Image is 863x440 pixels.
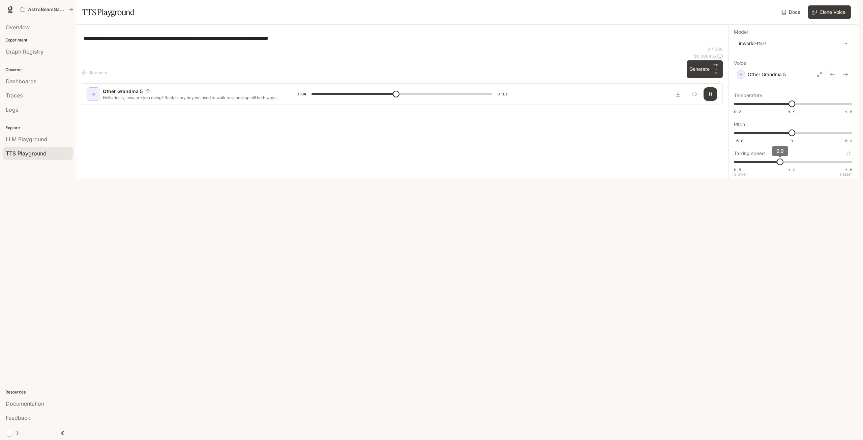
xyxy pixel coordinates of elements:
[734,37,852,50] div: inworld-tts-1
[780,5,803,19] a: Docs
[687,87,701,101] button: Inspect
[840,172,852,176] p: Faster
[687,60,723,78] button: GenerateCTRL +⏎
[498,91,507,97] span: 0:10
[788,109,795,115] span: 1.1
[748,71,786,78] p: Other Grandma 5
[808,5,851,19] button: Clone Voice
[734,122,745,127] p: Pitch
[694,53,716,59] p: $ 0.000455
[791,138,793,144] span: 0
[845,109,852,115] span: 1.5
[734,167,741,173] span: 0.5
[88,89,99,99] div: D
[82,5,135,19] h1: TTS Playground
[845,150,852,157] button: Reset to default
[712,63,720,75] p: ⏎
[18,3,76,16] button: All workspaces
[81,67,110,78] button: Shortcuts
[712,63,720,71] p: CTRL +
[734,151,765,156] p: Talking speed
[739,40,841,47] div: inworld-tts-1
[734,109,741,115] span: 0.7
[734,138,743,144] span: -5.0
[297,91,306,97] span: 0:04
[788,167,795,173] span: 1.0
[734,61,746,65] p: Voice
[143,89,152,93] button: Copy Voice ID
[845,167,852,173] span: 1.5
[734,30,748,34] p: Model
[734,172,747,176] p: Slower
[671,87,685,101] button: Download audio
[708,46,723,52] p: 91 / 1000
[845,138,852,144] span: 5.0
[776,148,784,154] span: 0.9
[734,93,762,98] p: Temperature
[28,7,66,12] p: AstroBeamGame
[103,88,143,95] p: Other Grandma 5
[103,95,280,100] p: Hello deary, how are you doing? Back in my day we used to walk to school up hill both ways.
